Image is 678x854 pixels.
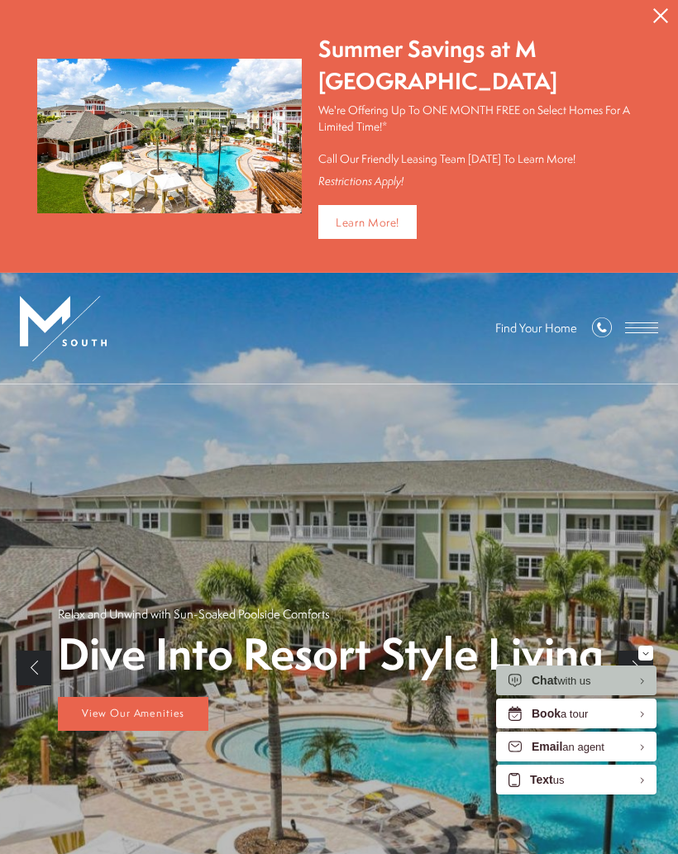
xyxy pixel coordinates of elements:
[17,651,51,685] a: Previous
[495,319,577,336] a: Find Your Home
[20,296,107,361] img: MSouth
[318,33,641,98] div: Summer Savings at M [GEOGRAPHIC_DATA]
[58,631,604,678] p: Dive Into Resort Style Living
[58,605,330,623] p: Relax and Unwind with Sun-Soaked Poolside Comforts
[37,59,302,213] img: Summer Savings at M South Apartments
[82,706,184,720] span: View Our Amenities
[625,322,658,333] button: Open Menu
[618,651,653,685] a: Next
[318,102,641,166] p: We're Offering Up To ONE MONTH FREE on Select Homes For A Limited Time!* Call Our Friendly Leasin...
[592,317,612,340] a: Call Us at 813-570-8014
[318,205,417,239] a: Learn More!
[318,174,641,188] div: Restrictions Apply!
[58,697,208,731] a: View Our Amenities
